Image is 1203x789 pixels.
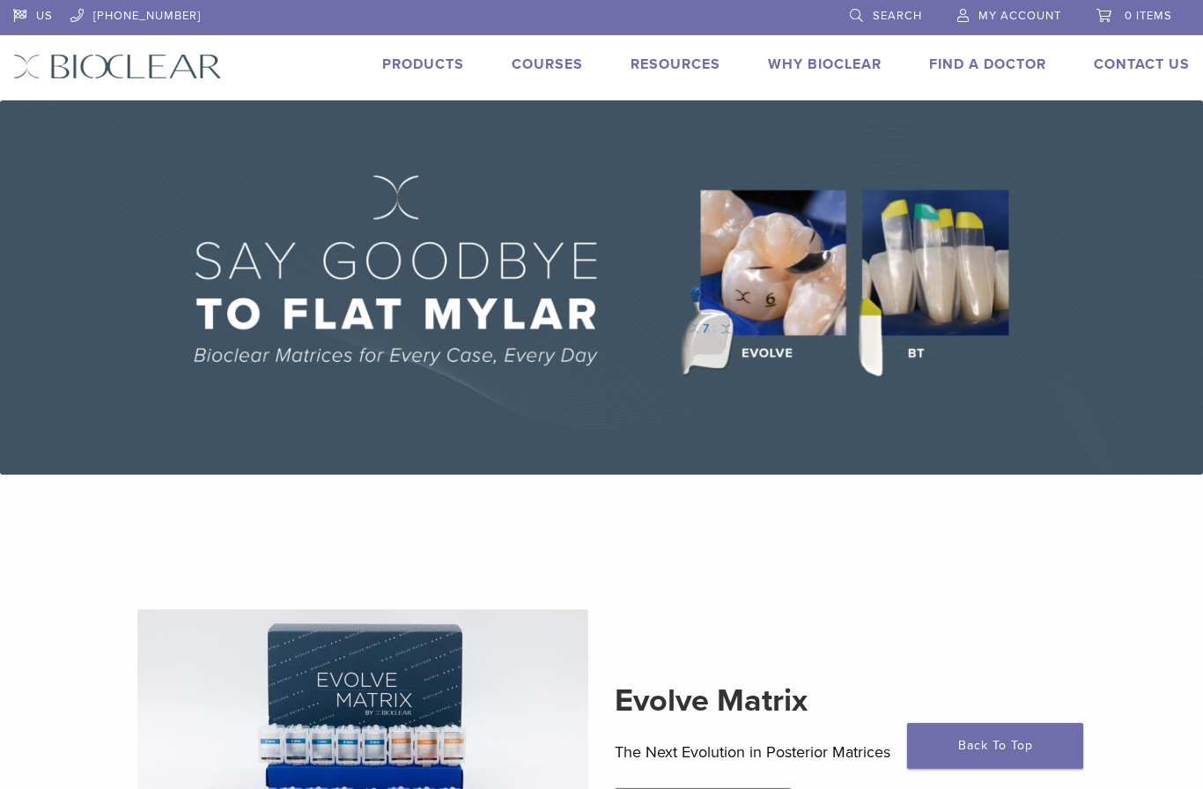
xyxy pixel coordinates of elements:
span: 0 items [1125,9,1172,23]
a: Resources [631,55,720,73]
h2: Evolve Matrix [615,680,1066,722]
a: Why Bioclear [768,55,882,73]
p: The Next Evolution in Posterior Matrices [615,739,1066,765]
a: Courses [512,55,583,73]
img: Bioclear [13,54,222,79]
a: Find A Doctor [929,55,1046,73]
a: Contact Us [1094,55,1190,73]
span: My Account [978,9,1061,23]
a: Back To Top [907,723,1083,769]
a: Products [382,55,464,73]
span: Search [873,9,922,23]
